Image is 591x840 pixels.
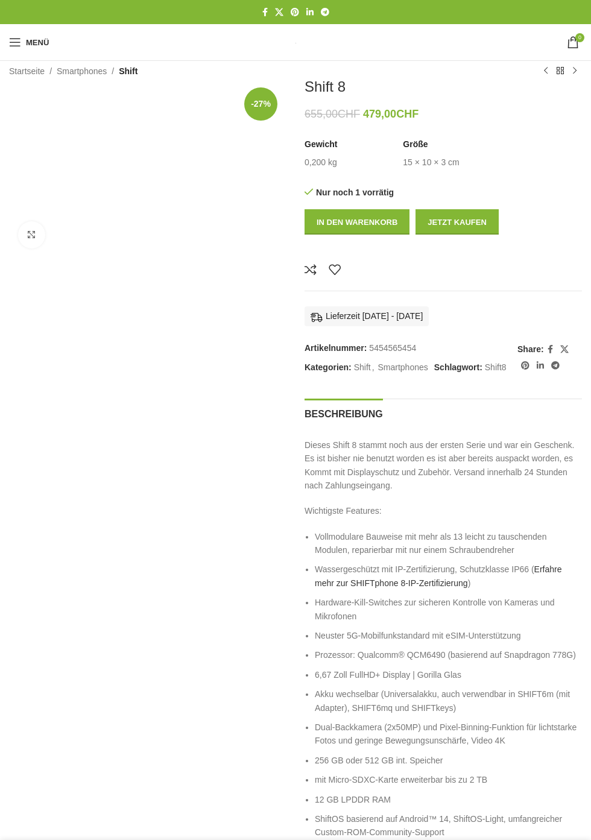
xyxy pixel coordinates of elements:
[517,358,533,374] a: Pinterest Social Link
[403,139,428,151] span: Größe
[354,362,371,372] a: Shift
[575,33,584,42] span: 0
[57,65,107,78] a: Smartphones
[539,64,553,78] a: Vorheriges Produkt
[315,721,582,748] li: Dual-Backkamera (2x50MP) und Pixel-Binning-Funktion für lichtstarke Fotos und geringe Bewegungsun...
[315,648,582,662] li: Prozessor: Qualcomm® QCM6490 (basierend auf Snapdragon 778G)
[305,78,346,96] h1: Shift 8
[315,564,562,587] a: Erfahre mehr zur SHIFTphone 8-IP-Zertifizierung
[259,4,271,21] a: Facebook Social Link
[548,358,563,374] a: Telegram Social Link
[372,361,375,374] span: ,
[287,4,303,21] a: Pinterest Social Link
[305,108,360,120] bdi: 655,00
[544,341,557,358] a: Facebook Social Link
[315,812,582,839] li: ShiftOS basierend auf Android™ 14, ShiftOS-Light, umfangreicher Custom-ROM-Community-Support
[485,362,507,372] a: Shift8
[305,157,337,169] td: 0,200 kg
[305,209,409,235] button: In den Warenkorb
[26,39,49,46] span: Menü
[305,139,337,151] span: Gewicht
[305,343,367,353] span: Artikelnummer:
[305,306,429,326] div: Lieferzeit [DATE] - [DATE]
[315,629,582,642] li: Neuster 5G-Mobilfunkstandard mit eSIM-Unterstützung
[3,30,55,54] a: Mobiles Menü öffnen
[315,596,582,623] li: Hardware-Kill-Switches zur sicheren Kontrolle von Kameras und Mikrofonen
[315,668,582,681] li: 6,67 Zoll FullHD+ Display | Gorilla Glas
[363,108,419,120] bdi: 479,00
[305,187,582,198] p: Nur noch 1 vorrätig
[305,362,352,372] span: Kategorien:
[396,108,419,120] span: CHF
[567,64,582,78] a: Nächstes Produkt
[416,209,499,235] button: Jetzt kaufen
[149,260,216,303] img: Shift 8 – Bild 3
[305,408,383,420] span: Beschreibung
[338,108,360,120] span: CHF
[119,65,137,78] a: Shift
[517,343,544,356] span: Share:
[295,37,296,47] a: Logo der Website
[317,4,333,21] a: Telegram Social Link
[305,139,582,168] table: Produktdetails
[315,793,582,806] li: 12 GB LPDDR RAM
[305,504,582,517] p: Wichtigste Features:
[533,358,548,374] a: LinkedIn Social Link
[9,260,77,303] img: SHIFTphone-8
[303,4,317,21] a: LinkedIn Social Link
[403,157,459,169] td: 15 × 10 × 3 cm
[9,65,45,78] a: Startseite
[315,530,582,557] li: Vollmodulare Bauweise mit mehr als 13 leicht zu tauschenden Modulen, reparierbar mit nur einem Sc...
[9,78,286,257] img: SHIFTphone-8
[369,343,416,353] span: 5454565454
[9,65,137,78] nav: Breadcrumb
[244,87,277,121] span: -27%
[315,754,582,767] li: 256 GB oder 512 GB int. Speicher
[434,362,482,372] span: Schlagwort:
[315,687,582,715] li: Akku wechselbar (Universalakku, auch verwendbar in SHIFT6m (mit Adapter), SHIFT6mq und SHIFTkeys)
[378,362,428,372] a: Smartphones
[561,30,585,54] a: 0
[79,260,147,303] img: Shift 8 – Bild 2
[271,4,287,21] a: X Social Link
[305,438,582,493] p: Dieses Shift 8 stammt noch aus der ersten Serie und war ein Geschenk. Es ist bisher nie benutzt w...
[557,341,572,358] a: X Social Link
[315,563,582,590] li: Wassergeschützt mit IP-Zertifizierung, Schutzklasse IP66 ( )
[315,773,582,786] li: mit Micro-SDXC-Karte erweiterbar bis zu 2 TB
